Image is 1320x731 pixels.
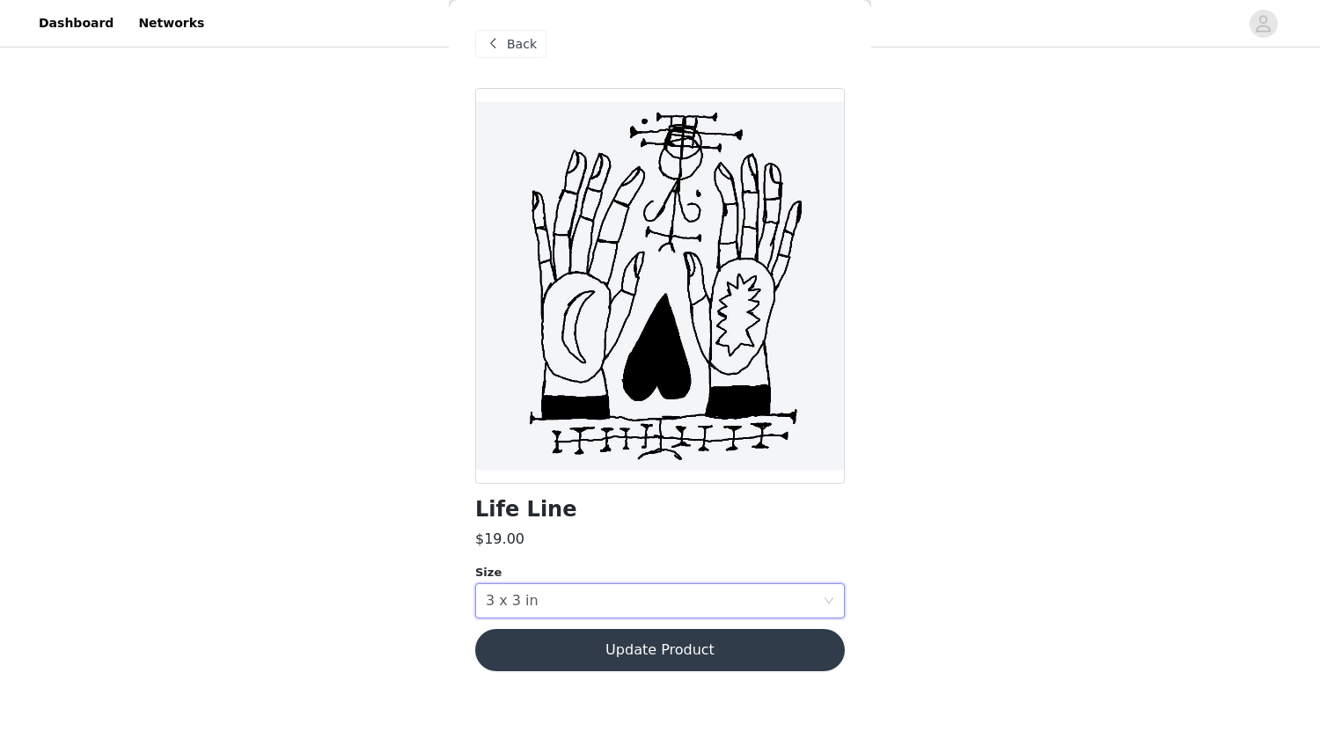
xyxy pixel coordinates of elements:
[507,35,537,54] span: Back
[475,564,845,581] div: Size
[475,529,524,550] h3: $19.00
[1255,10,1272,38] div: avatar
[486,584,539,618] div: 3 x 3 in
[475,629,845,671] button: Update Product
[128,4,215,43] a: Networks
[475,498,576,522] h1: Life Line
[28,4,124,43] a: Dashboard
